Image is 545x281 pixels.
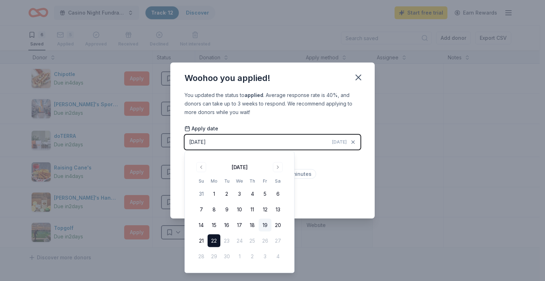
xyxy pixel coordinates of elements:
th: Tuesday [220,177,233,185]
button: 22 [208,234,220,247]
div: Woohoo you applied! [185,72,270,84]
th: Saturday [271,177,284,185]
button: 1 [208,188,220,200]
button: [DATE][DATE] [185,135,360,150]
button: 19 [259,219,271,232]
b: applied [244,92,263,98]
button: 16 [220,219,233,232]
button: 31 [195,188,208,200]
button: 14 [195,219,208,232]
button: 9 [220,203,233,216]
button: 11 [246,203,259,216]
th: Monday [208,177,220,185]
button: 10 [233,203,246,216]
button: 5 [259,188,271,200]
div: You updated the status to . Average response rate is 40%, and donors can take up to 3 weeks to re... [185,91,360,117]
div: [DATE] [189,138,206,146]
button: 21 [195,234,208,247]
span: [DATE] [332,139,347,145]
button: 13 [271,203,284,216]
span: Apply date [185,125,218,132]
button: 12 [259,203,271,216]
button: 3 [233,188,246,200]
th: Wednesday [233,177,246,185]
th: Friday [259,177,271,185]
button: 7 [195,203,208,216]
button: 15 [208,219,220,232]
button: Go to previous month [196,162,206,172]
button: 4 [246,188,259,200]
button: 2 [220,188,233,200]
button: 17 [233,219,246,232]
div: [DATE] [232,163,248,172]
button: 6 [271,188,284,200]
th: Thursday [246,177,259,185]
button: 18 [246,219,259,232]
button: Go to next month [273,162,283,172]
th: Sunday [195,177,208,185]
button: 8 [208,203,220,216]
button: 20 [271,219,284,232]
